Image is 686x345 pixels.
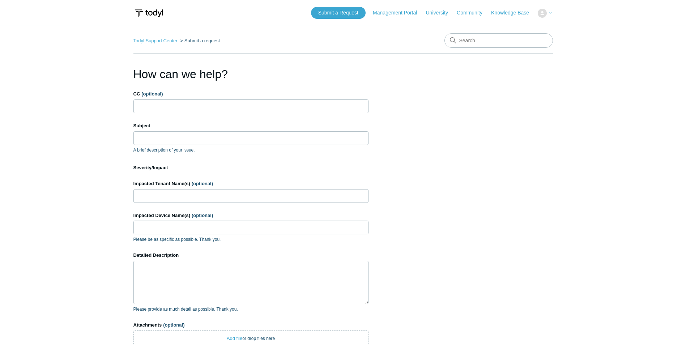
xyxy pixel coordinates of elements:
span: (optional) [192,181,213,186]
a: Todyl Support Center [133,38,178,43]
p: Please provide as much detail as possible. Thank you. [133,306,368,312]
input: Search [444,33,553,48]
label: Impacted Device Name(s) [133,212,368,219]
a: Submit a Request [311,7,366,19]
li: Submit a request [179,38,220,43]
a: Knowledge Base [491,9,536,17]
span: (optional) [141,91,163,97]
h1: How can we help? [133,65,368,83]
label: Impacted Tenant Name(s) [133,180,368,187]
label: Severity/Impact [133,164,368,171]
a: Community [457,9,490,17]
label: Subject [133,122,368,129]
p: Please be as specific as possible. Thank you. [133,236,368,243]
label: CC [133,90,368,98]
p: A brief description of your issue. [133,147,368,153]
span: (optional) [163,322,184,328]
li: Todyl Support Center [133,38,179,43]
a: Management Portal [373,9,424,17]
label: Detailed Description [133,252,368,259]
span: (optional) [192,213,213,218]
a: University [426,9,455,17]
label: Attachments [133,321,368,329]
img: Todyl Support Center Help Center home page [133,7,164,20]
